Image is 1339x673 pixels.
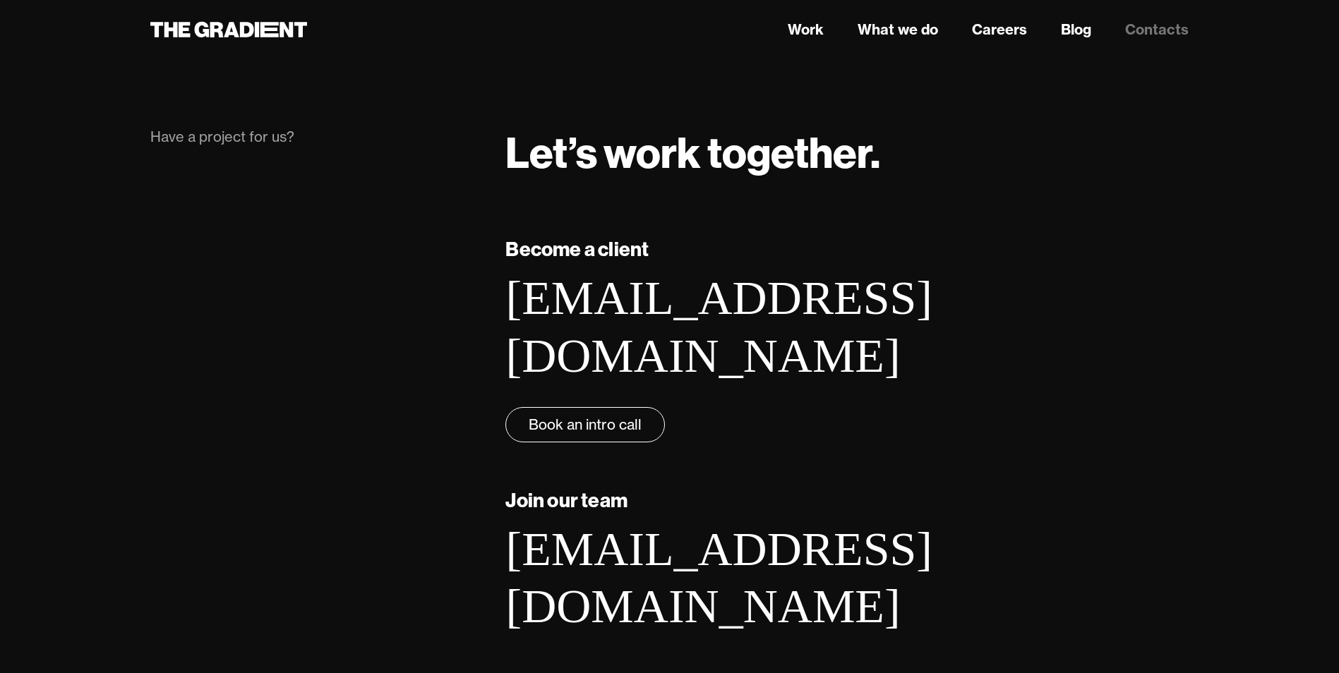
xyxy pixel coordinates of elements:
a: [EMAIL_ADDRESS][DOMAIN_NAME] [505,522,932,633]
a: Blog [1061,19,1091,40]
a: [EMAIL_ADDRESS][DOMAIN_NAME]‍ [505,271,932,382]
a: What we do [858,19,938,40]
strong: Become a client [505,236,649,261]
a: Book an intro call [505,407,665,442]
a: Work [788,19,824,40]
a: Contacts [1125,19,1189,40]
div: Have a project for us? [150,127,478,147]
a: Careers [972,19,1027,40]
strong: Let’s work together. [505,126,880,179]
strong: Join our team [505,487,628,512]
